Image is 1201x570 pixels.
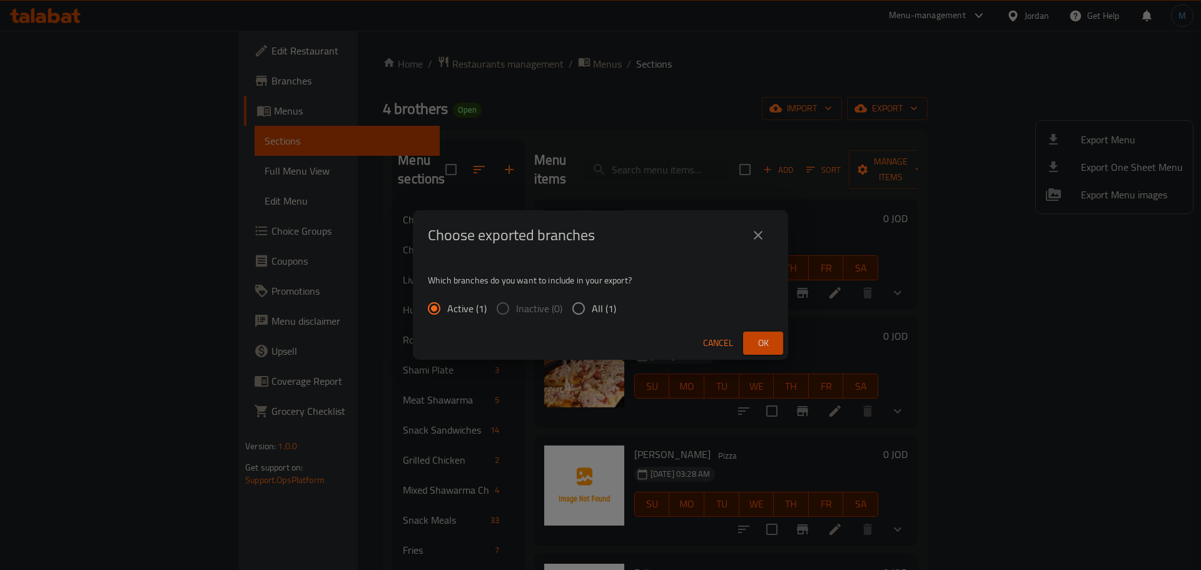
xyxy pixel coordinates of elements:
h2: Choose exported branches [428,225,595,245]
p: Which branches do you want to include in your export? [428,274,773,287]
button: close [743,220,773,250]
span: All (1) [592,301,616,316]
span: Active (1) [447,301,487,316]
button: Cancel [698,332,738,355]
span: Cancel [703,335,733,351]
span: Inactive (0) [516,301,562,316]
span: Ok [753,335,773,351]
button: Ok [743,332,783,355]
